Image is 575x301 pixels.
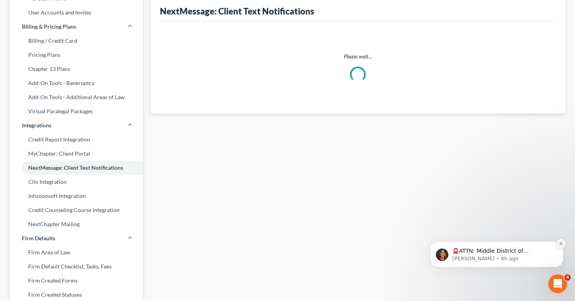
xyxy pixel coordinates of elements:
a: Firm Default Checklist, Tasks, Fees [9,259,143,274]
div: message notification from Katie, 8h ago. 🚨ATTN: Middle District of Florida The court has added a ... [12,49,145,75]
a: User Accounts and Invites [9,5,143,20]
a: Billing & Pricing Plans [9,20,143,34]
a: Credit Report Integration [9,132,143,147]
a: Billing / Credit Card [9,34,143,48]
button: Dismiss notification [138,47,148,57]
a: Integrations [9,118,143,132]
iframe: Intercom notifications message [418,192,575,280]
div: NextMessage: Client Text Notifications [160,5,556,17]
a: Clio Integration [9,175,143,189]
iframe: Intercom live chat [548,274,567,293]
p: Please wait... [166,53,550,60]
img: Profile image for Katie [18,56,30,69]
span: Billing & Pricing Plans [22,23,76,31]
a: NextMessage: Client Text Notifications [9,161,143,175]
a: Add-On Tools - Bankruptcy [9,76,143,90]
span: 4 [564,274,571,281]
a: NextChapter Mailing [9,217,143,231]
a: Firm Created Forms [9,274,143,288]
a: Firm Defaults [9,231,143,245]
a: Pricing Plans [9,48,143,62]
a: Firm Area of Law [9,245,143,259]
a: Virtual Paralegal Packages [9,104,143,118]
a: Chapter 13 Plans [9,62,143,76]
a: Infusionsoft Integration [9,189,143,203]
span: Integrations [22,121,51,129]
p: 🚨ATTN: Middle District of [US_STATE] The court has added a new Credit Counseling Field that we ne... [34,55,135,63]
p: Message from Katie, sent 8h ago [34,63,135,70]
a: MyChapter: Client Portal [9,147,143,161]
span: Firm Defaults [22,234,55,242]
a: Add-On Tools - Additional Areas of Law [9,90,143,104]
a: Credit Counseling Course Integration [9,203,143,217]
